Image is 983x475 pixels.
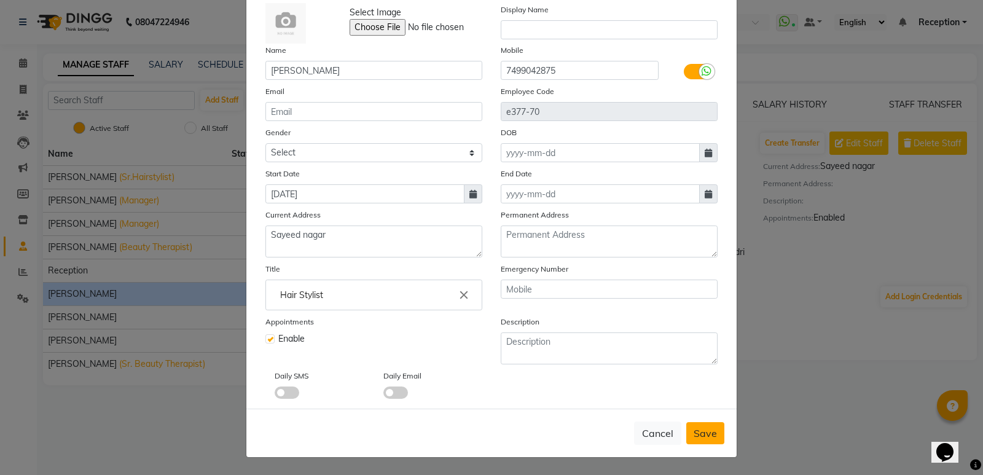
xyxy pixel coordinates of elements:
label: Employee Code [501,86,554,97]
span: Save [694,427,717,439]
label: Title [265,264,280,275]
input: Name [265,61,482,80]
label: Current Address [265,210,321,221]
label: Email [265,86,284,97]
label: End Date [501,168,532,179]
img: Cinque Terre [265,3,306,44]
span: Select Image [350,6,401,19]
input: Select Image [350,19,517,36]
button: Cancel [634,422,681,445]
label: Name [265,45,286,56]
label: DOB [501,127,517,138]
button: Save [686,422,724,444]
label: Start Date [265,168,300,179]
i: Close [457,288,471,302]
label: Emergency Number [501,264,568,275]
label: Daily SMS [275,371,308,382]
input: yyyy-mm-dd [501,184,700,203]
input: Mobile [501,280,718,299]
label: Daily Email [383,371,421,382]
input: Employee Code [501,102,718,121]
input: yyyy-mm-dd [265,184,464,203]
input: yyyy-mm-dd [501,143,700,162]
iframe: chat widget [931,426,971,463]
label: Display Name [501,4,549,15]
input: Mobile [501,61,659,80]
input: Email [265,102,482,121]
label: Permanent Address [501,210,569,221]
label: Appointments [265,316,314,328]
label: Gender [265,127,291,138]
input: Enter the Title [271,283,477,307]
span: Enable [278,332,305,345]
label: Description [501,316,539,328]
label: Mobile [501,45,523,56]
